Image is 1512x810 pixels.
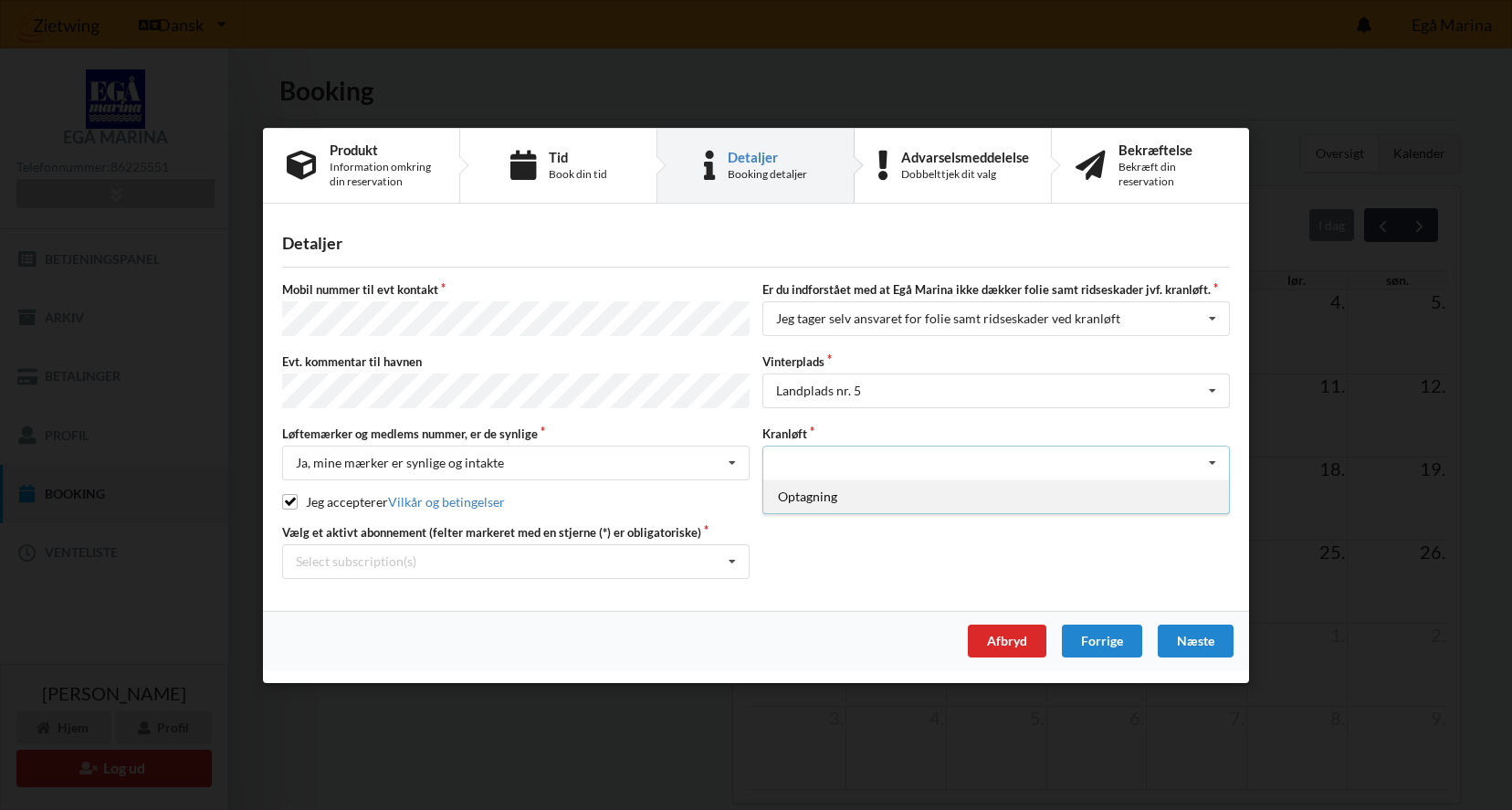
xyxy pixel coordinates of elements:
[330,159,436,188] div: Information omkring din reservation
[728,149,807,163] div: Detaljer
[296,457,504,469] div: Ja, mine mærker er synlige og intakte
[728,166,807,181] div: Booking detaljer
[282,281,750,298] label: Mobil nummer til evt kontakt
[901,149,1029,163] div: Advarselsmeddelelse
[1118,159,1225,188] div: Bekræft din reservation
[1062,624,1142,657] div: Forrige
[762,281,1230,298] label: Er du indforstået med at Egå Marina ikke dækker folie samt ridseskader jvf. kranløft.
[776,384,861,397] div: Landplads nr. 5
[282,425,750,441] label: Løftemærker og medlems nummer, er de synlige
[282,233,1230,254] div: Detaljer
[330,142,436,156] div: Produkt
[1118,142,1225,156] div: Bekræftelse
[549,149,607,163] div: Tid
[762,353,1230,370] label: Vinterplads
[1158,624,1234,657] div: Næste
[282,353,750,370] label: Evt. kommentar til havnen
[763,479,1229,513] div: Optagning
[968,624,1046,657] div: Afbryd
[549,166,607,181] div: Book din tid
[282,494,505,510] label: Jeg accepterer
[282,523,750,540] label: Vælg et aktivt abonnement (felter markeret med en stjerne (*) er obligatoriske)
[296,553,416,569] div: Select subscription(s)
[776,312,1120,325] div: Jeg tager selv ansvaret for folie samt ridseskader ved kranløft
[762,425,1230,441] label: Kranløft
[901,166,1029,181] div: Dobbelttjek dit valg
[388,494,505,510] a: Vilkår og betingelser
